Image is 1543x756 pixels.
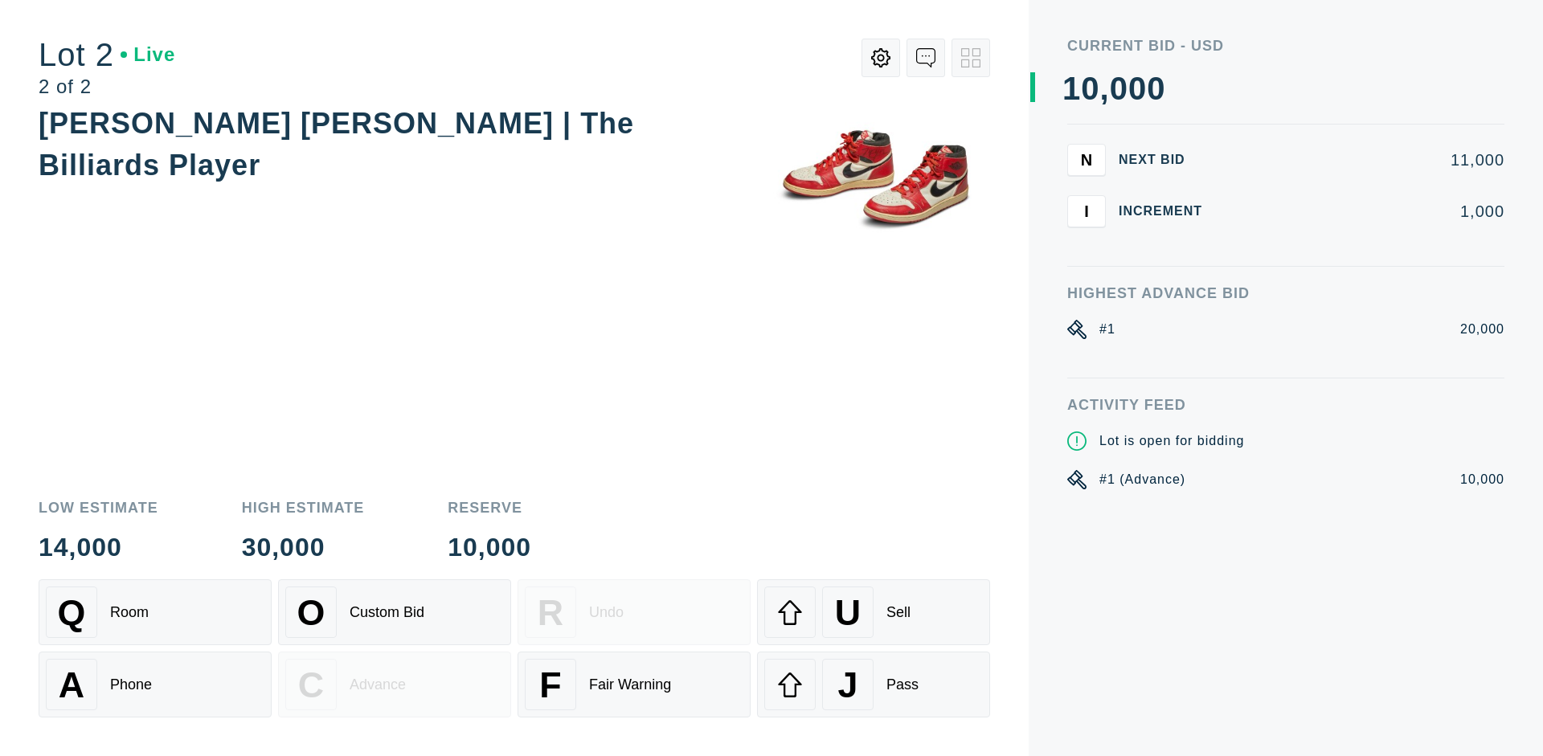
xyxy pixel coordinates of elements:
[1067,195,1106,227] button: I
[1110,72,1128,104] div: 0
[39,534,158,560] div: 14,000
[1460,320,1504,339] div: 20,000
[1099,431,1244,451] div: Lot is open for bidding
[1081,150,1092,169] span: N
[242,501,365,515] div: High Estimate
[278,652,511,717] button: CAdvance
[350,604,424,621] div: Custom Bid
[278,579,511,645] button: OCustom Bid
[1062,72,1081,104] div: 1
[539,664,561,705] span: F
[589,604,624,621] div: Undo
[39,501,158,515] div: Low Estimate
[1099,470,1185,489] div: #1 (Advance)
[835,592,861,633] span: U
[448,501,531,515] div: Reserve
[1067,398,1504,412] div: Activity Feed
[58,592,86,633] span: Q
[1119,153,1215,166] div: Next Bid
[1081,72,1099,104] div: 0
[297,592,325,633] span: O
[121,45,175,64] div: Live
[589,676,671,693] div: Fair Warning
[1228,203,1504,219] div: 1,000
[837,664,857,705] span: J
[518,652,751,717] button: FFair Warning
[538,592,563,633] span: R
[110,676,152,693] div: Phone
[1067,286,1504,300] div: Highest Advance Bid
[1067,144,1106,176] button: N
[1099,320,1115,339] div: #1
[757,579,990,645] button: USell
[1067,39,1504,53] div: Current Bid - USD
[110,604,149,621] div: Room
[39,652,272,717] button: APhone
[1228,152,1504,168] div: 11,000
[1460,470,1504,489] div: 10,000
[39,579,272,645] button: QRoom
[298,664,324,705] span: C
[1147,72,1165,104] div: 0
[1119,205,1215,218] div: Increment
[39,107,634,182] div: [PERSON_NAME] [PERSON_NAME] | The Billiards Player
[886,676,919,693] div: Pass
[1084,202,1089,220] span: I
[59,664,84,705] span: A
[1100,72,1110,394] div: ,
[518,579,751,645] button: RUndo
[242,534,365,560] div: 30,000
[448,534,531,560] div: 10,000
[39,77,175,96] div: 2 of 2
[350,676,406,693] div: Advance
[886,604,911,621] div: Sell
[757,652,990,717] button: JPass
[1128,72,1147,104] div: 0
[39,39,175,71] div: Lot 2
